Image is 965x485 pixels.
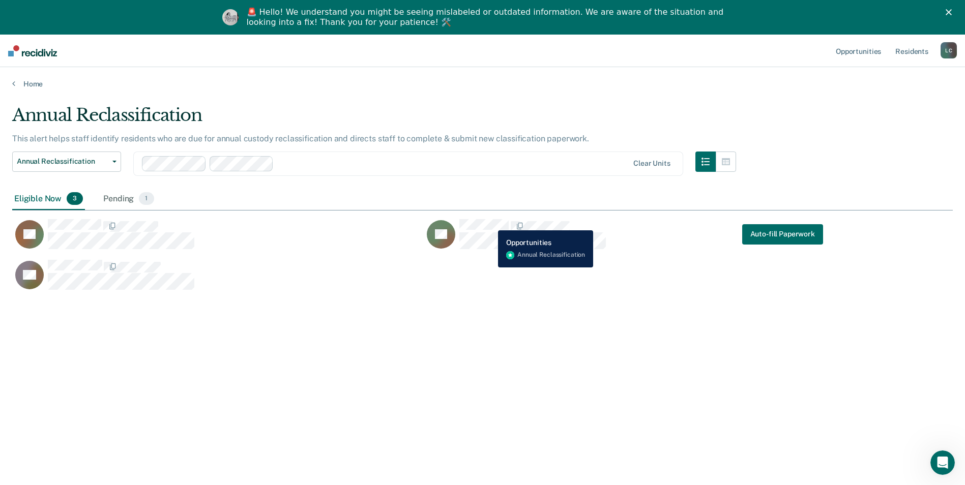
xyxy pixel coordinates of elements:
button: Annual Reclassification [12,151,121,172]
span: 1 [139,192,154,205]
span: Annual Reclassification [17,157,108,166]
div: Annual Reclassification [12,105,736,134]
div: Clear units [633,159,670,168]
div: Eligible Now3 [12,188,85,210]
div: Pending1 [101,188,156,210]
button: LC [941,42,957,58]
span: 3 [67,192,83,205]
div: CaseloadOpportunityCell-00313019 [12,219,424,259]
div: CaseloadOpportunityCell-00143664 [12,259,424,300]
iframe: Intercom live chat [930,450,955,475]
a: Navigate to form link [742,224,823,245]
div: CaseloadOpportunityCell-00482933 [424,219,835,259]
div: L C [941,42,957,58]
p: This alert helps staff identify residents who are due for annual custody reclassification and dir... [12,134,589,143]
a: Opportunities [834,35,883,67]
img: Profile image for Kim [222,9,239,25]
a: Residents [893,35,930,67]
div: 🚨 Hello! We understand you might be seeing mislabeled or outdated information. We are aware of th... [247,7,727,27]
button: Auto-fill Paperwork [742,224,823,245]
img: Recidiviz [8,45,57,56]
div: Close [946,9,956,15]
a: Home [12,79,953,88]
